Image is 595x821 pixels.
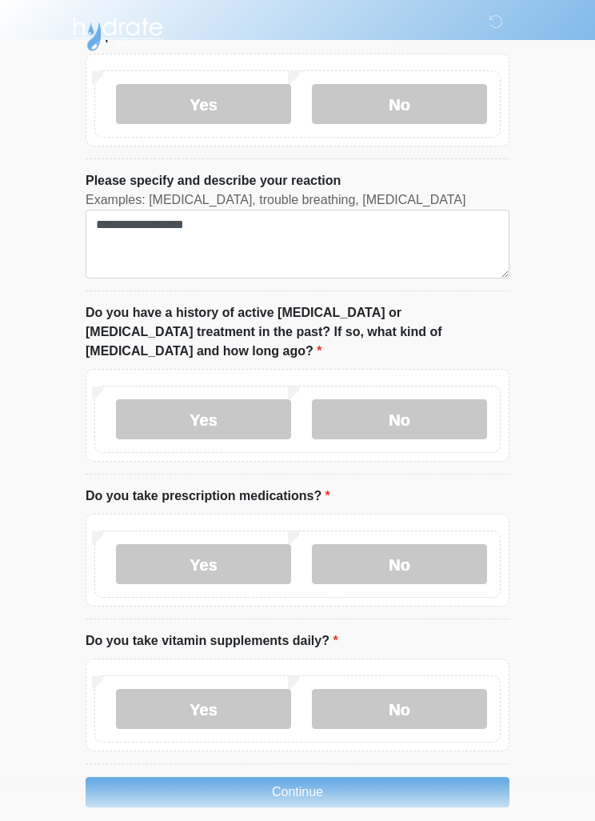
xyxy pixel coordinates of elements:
label: Do you take vitamin supplements daily? [86,631,338,651]
label: No [312,689,487,729]
img: Hydrate IV Bar - Scottsdale Logo [70,12,166,52]
label: Do you take prescription medications? [86,487,330,506]
label: Yes [116,84,291,124]
button: Continue [86,777,509,807]
label: No [312,399,487,439]
label: Do you have a history of active [MEDICAL_DATA] or [MEDICAL_DATA] treatment in the past? If so, wh... [86,303,509,361]
div: Examples: [MEDICAL_DATA], trouble breathing, [MEDICAL_DATA] [86,190,509,210]
label: Please specify and describe your reaction [86,171,341,190]
label: Yes [116,689,291,729]
label: No [312,84,487,124]
label: Yes [116,399,291,439]
label: Yes [116,544,291,584]
label: No [312,544,487,584]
